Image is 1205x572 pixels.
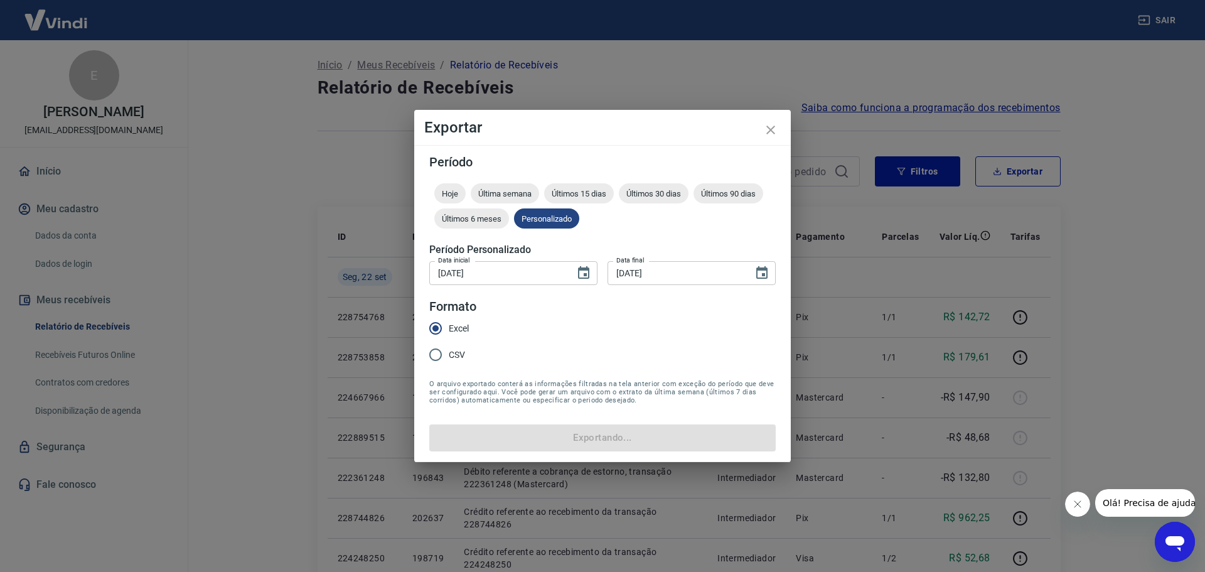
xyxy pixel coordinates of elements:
[514,208,579,229] div: Personalizado
[619,189,688,198] span: Últimos 30 dias
[438,256,470,265] label: Data inicial
[1095,489,1195,517] iframe: Mensagem da empresa
[429,298,476,316] legend: Formato
[1065,492,1090,517] iframe: Fechar mensagem
[544,183,614,203] div: Últimos 15 dias
[694,189,763,198] span: Últimos 90 dias
[434,189,466,198] span: Hoje
[471,189,539,198] span: Última semana
[514,214,579,224] span: Personalizado
[449,322,469,335] span: Excel
[571,261,596,286] button: Choose date, selected date is 15 de set de 2025
[1155,522,1195,562] iframe: Botão para abrir a janela de mensagens
[471,183,539,203] div: Última semana
[544,189,614,198] span: Últimos 15 dias
[429,380,776,404] span: O arquivo exportado conterá as informações filtradas na tela anterior com exceção do período que ...
[749,261,774,286] button: Choose date, selected date is 22 de set de 2025
[619,183,688,203] div: Últimos 30 dias
[694,183,763,203] div: Últimos 90 dias
[429,244,776,256] h5: Período Personalizado
[8,9,105,19] span: Olá! Precisa de ajuda?
[429,261,566,284] input: DD/MM/YYYY
[434,214,509,224] span: Últimos 6 meses
[608,261,744,284] input: DD/MM/YYYY
[434,183,466,203] div: Hoje
[424,120,781,135] h4: Exportar
[429,156,776,168] h5: Período
[616,256,645,265] label: Data final
[434,208,509,229] div: Últimos 6 meses
[449,348,465,362] span: CSV
[756,115,786,145] button: close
